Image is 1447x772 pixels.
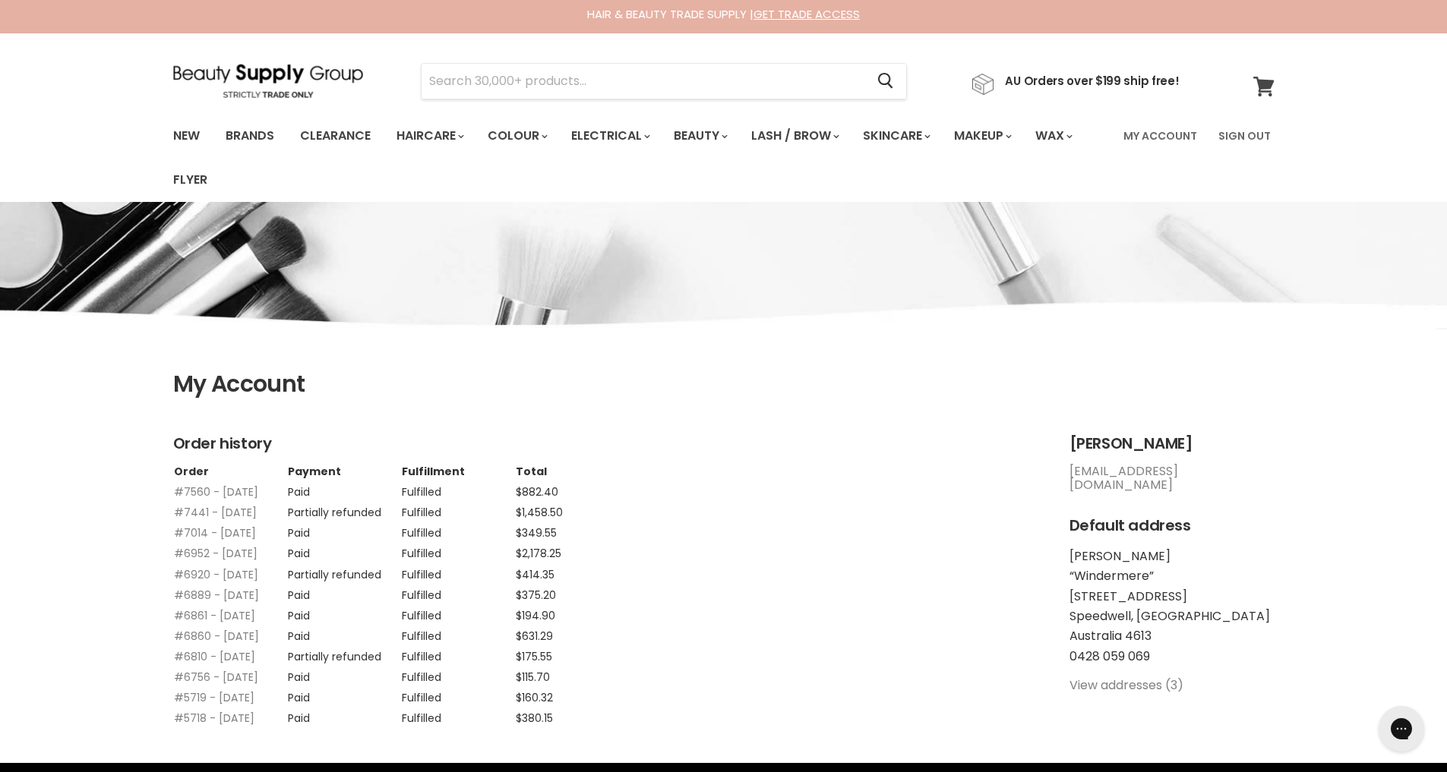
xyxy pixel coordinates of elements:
nav: Main [154,114,1294,202]
th: Fulfillment [401,465,515,478]
a: Colour [476,120,557,152]
td: Partially refunded [287,561,401,581]
a: #6756 - [DATE] [174,670,258,685]
span: $375.20 [516,588,556,603]
a: Beauty [662,120,737,152]
td: Paid [287,663,401,684]
a: [EMAIL_ADDRESS][DOMAIN_NAME] [1069,462,1178,493]
button: Search [866,64,906,99]
a: Clearance [289,120,382,152]
ul: Main menu [162,114,1114,202]
td: Fulfilled [401,519,515,540]
td: Partially refunded [287,499,401,519]
td: Paid [287,602,401,622]
td: Paid [287,684,401,704]
li: 0428 059 069 [1069,650,1275,663]
a: Brands [214,120,286,152]
th: Order [173,465,287,478]
a: Sign Out [1209,120,1280,152]
a: Wax [1024,120,1082,152]
h1: My Account [173,371,1275,398]
td: Paid [287,519,401,540]
span: $1,458.50 [516,505,563,520]
th: Payment [287,465,401,478]
span: $349.55 [516,525,557,540]
a: #6860 - [DATE] [174,629,259,644]
td: Fulfilled [401,478,515,499]
td: Paid [287,540,401,560]
a: View addresses (3) [1069,676,1183,694]
td: Paid [287,704,401,725]
a: #6810 - [DATE] [174,649,255,664]
span: $194.90 [516,608,555,623]
a: #6920 - [DATE] [174,567,258,582]
span: $175.55 [516,649,552,664]
a: Electrical [560,120,659,152]
td: Partially refunded [287,643,401,663]
a: #5718 - [DATE] [174,711,254,726]
td: Fulfilled [401,663,515,684]
td: Fulfilled [401,561,515,581]
td: Paid [287,478,401,499]
td: Fulfilled [401,602,515,622]
a: #6861 - [DATE] [174,608,255,623]
li: “Windermere” [1069,569,1275,583]
div: HAIR & BEAUTY TRADE SUPPLY | [154,7,1294,22]
span: $414.35 [516,567,554,582]
input: Search [422,64,866,99]
span: $380.15 [516,711,553,726]
a: #5719 - [DATE] [174,690,254,705]
a: Skincare [851,120,940,152]
a: GET TRADE ACCESS [754,6,860,22]
a: New [162,120,211,152]
td: Fulfilled [401,540,515,560]
td: Fulfilled [401,704,515,725]
td: Paid [287,581,401,602]
li: [STREET_ADDRESS] [1069,590,1275,603]
a: Flyer [162,164,219,196]
span: $882.40 [516,484,558,499]
a: Lash / Brow [740,120,848,152]
span: $2,178.25 [516,546,561,561]
h2: Default address [1069,517,1275,534]
span: $115.70 [516,670,550,685]
li: [PERSON_NAME] [1069,550,1275,563]
li: Speedwell, [GEOGRAPHIC_DATA] [1069,610,1275,623]
a: #6889 - [DATE] [174,588,259,603]
a: #7441 - [DATE] [174,505,257,520]
li: Australia 4613 [1069,629,1275,643]
h2: Order history [173,435,1039,452]
iframe: Gorgias live chat messenger [1371,701,1432,757]
h2: [PERSON_NAME] [1069,435,1275,452]
td: Paid [287,622,401,643]
td: Fulfilled [401,499,515,519]
th: Total [515,465,629,478]
span: $631.29 [516,629,553,644]
a: #7014 - [DATE] [174,525,256,540]
a: My Account [1114,120,1206,152]
a: Haircare [385,120,473,152]
td: Fulfilled [401,643,515,663]
td: Fulfilled [401,581,515,602]
a: #7560 - [DATE] [174,484,258,499]
form: Product [421,63,907,99]
td: Fulfilled [401,622,515,643]
a: #6952 - [DATE] [174,546,257,561]
span: $160.32 [516,690,553,705]
a: Makeup [943,120,1021,152]
td: Fulfilled [401,684,515,704]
